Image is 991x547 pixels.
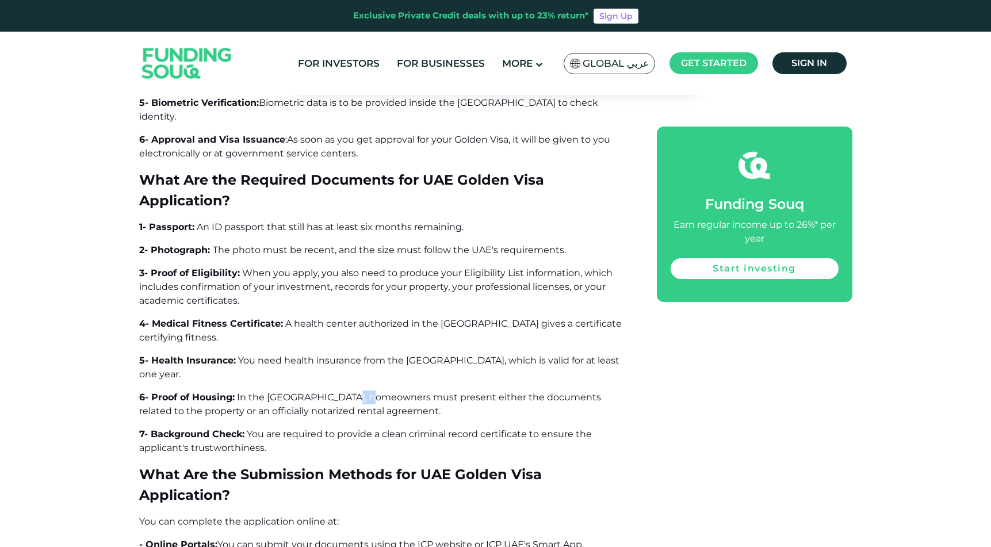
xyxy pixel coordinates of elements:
span: 7- Background Check: [139,429,244,439]
span: 1- Passport: [139,221,194,232]
span: 2- Photograph: [139,244,210,255]
span: More [502,58,533,69]
a: Sign Up [594,9,638,24]
span: What Are the Required Documents for UAE Golden Visa Application? [139,171,544,209]
a: Start investing [671,258,839,279]
span: 5- Health Insurance: [139,355,236,366]
span: When you apply, you also need to produce your Eligibility List information, which includes confir... [139,267,613,306]
img: Logo [131,35,243,93]
span: 6- Approval and Visa Issuance [139,134,285,145]
a: For Businesses [394,54,488,73]
span: The photo must be recent, and the size must follow the UAE's requirements. [213,244,566,255]
div: Earn regular income up to 26%* per year [671,218,839,246]
span: 3- Proof of Eligibility: [139,267,240,278]
span: You are required to provide a clean criminal record certificate to ensure the applicant's trustwo... [139,429,592,453]
span: A health center authorized in the [GEOGRAPHIC_DATA] gives a certificate certifying fitness. [139,318,622,343]
span: An ID passport that still has at least six months remaining. [197,221,464,232]
span: What Are the Submission Methods for UAE Golden Visa Application? [139,466,542,503]
img: SA Flag [570,59,580,68]
span: Sign in [791,58,827,68]
span: 4- Medical Fitness Certificate: [139,318,283,329]
span: 6- Proof of Housing: [139,392,235,403]
span: 5- Biometric Verification: [139,97,259,108]
span: Global عربي [583,57,649,70]
img: fsicon [739,150,770,181]
span: In the [GEOGRAPHIC_DATA], homeowners must present either the documents related to the property or... [139,392,601,416]
span: You need health insurance from the [GEOGRAPHIC_DATA], which is valid for at least one year. [139,355,619,380]
a: Sign in [772,52,847,74]
a: For Investors [295,54,382,73]
div: Exclusive Private Credit deals with up to 23% return* [353,9,589,22]
span: As soon as you get approval for your Golden Visa, it will be given to you electronically or at go... [139,134,610,159]
span: You can complete the application online at: [139,516,339,527]
span: Funding Souq [705,196,804,212]
span: : [285,134,287,145]
span: Get started [681,58,747,68]
span: Biometric data is to be provided inside the [GEOGRAPHIC_DATA] to check identity. [139,97,598,122]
